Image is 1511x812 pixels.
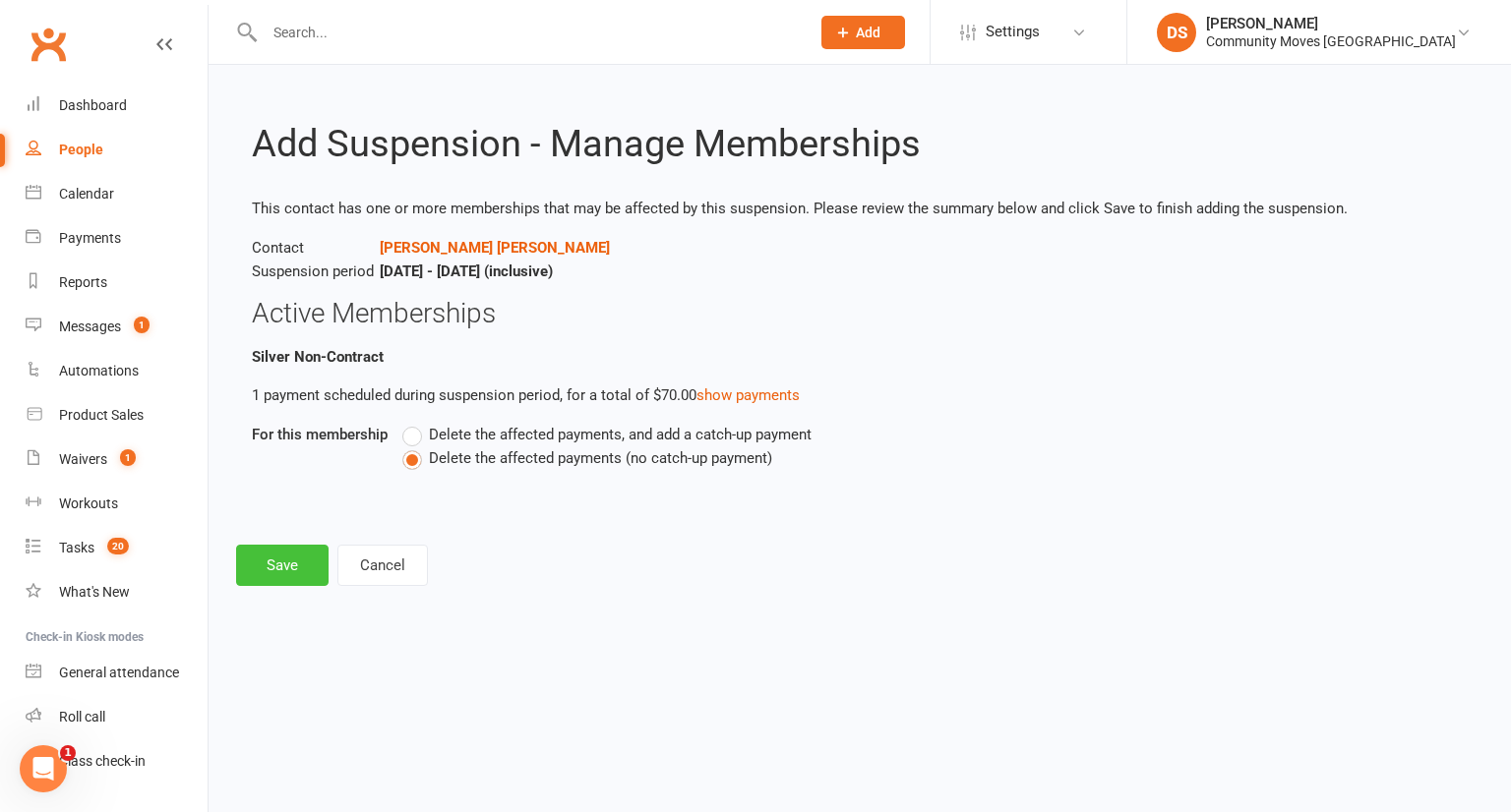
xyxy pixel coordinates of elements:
[59,407,144,423] div: Product Sales
[252,236,380,260] span: Contact
[252,299,1468,329] h3: Active Memberships
[59,319,121,334] div: Messages
[59,753,146,769] div: Class check-in
[26,651,208,695] a: General attendance kiosk mode
[821,16,905,49] button: Add
[26,526,208,570] a: Tasks 20
[26,437,208,482] a: Waivers 1
[59,363,139,378] div: Automations
[59,495,118,511] div: Workouts
[1206,15,1456,32] div: [PERSON_NAME]
[252,197,1468,220] p: This contact has one or more memberships that may be affected by this suspension. Please review t...
[59,665,179,680] div: General attendance
[856,25,880,40] span: Add
[236,545,329,586] button: Save
[107,538,129,554] span: 20
[120,449,136,466] span: 1
[26,305,208,349] a: Messages 1
[59,584,130,600] div: What's New
[59,230,121,246] div: Payments
[24,20,73,69] a: Clubworx
[986,10,1040,54] span: Settings
[380,262,553,280] strong: [DATE] - [DATE] (inclusive)
[26,128,208,172] a: People
[59,274,107,290] div: Reports
[252,124,1468,165] h2: Add Suspension - Manage Memberships
[252,260,380,283] span: Suspension period
[1206,32,1456,50] div: Community Moves [GEOGRAPHIC_DATA]
[337,545,428,586] button: Cancel
[59,186,114,202] div: Calendar
[60,745,76,761] span: 1
[429,423,812,443] span: Delete the affected payments, and add a catch-up payment
[252,383,1468,407] p: 1 payment scheduled during suspension period, for a total of $70.00
[252,423,388,446] label: For this membership
[259,19,796,46] input: Search...
[26,84,208,128] a: Dashboard
[26,695,208,739] a: Roll call
[134,317,150,333] span: 1
[1157,13,1196,52] div: DS
[26,570,208,614] a: What's New
[696,386,800,404] a: show payments
[20,745,67,792] iframe: Intercom live chat
[59,142,103,157] div: People
[26,216,208,261] a: Payments
[26,482,208,526] a: Workouts
[59,451,107,467] div: Waivers
[26,349,208,393] a: Automations
[26,261,208,305] a: Reports
[26,172,208,216] a: Calendar
[59,540,94,555] div: Tasks
[26,739,208,783] a: Class kiosk mode
[252,348,384,366] b: Silver Non-Contract
[26,393,208,437] a: Product Sales
[429,446,772,467] span: Delete the affected payments (no catch-up payment)
[59,97,127,113] div: Dashboard
[380,239,610,257] a: [PERSON_NAME] [PERSON_NAME]
[59,709,105,725] div: Roll call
